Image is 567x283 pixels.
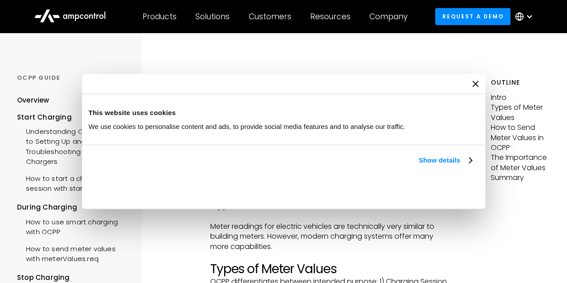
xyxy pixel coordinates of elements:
div: OCPP GUIDE [17,74,130,82]
a: Understanding OCPP: A Guide to Setting Up and Troubleshooting OCPP Chargers [17,122,130,169]
p: Types of Meter Values [491,103,550,123]
div: Resources [310,12,351,21]
div: Products [143,12,177,21]
a: How to use smart charging with OCPP [17,213,130,240]
p: ‍ [210,252,451,262]
p: ‍ [210,211,451,221]
div: Customers [249,12,291,21]
h5: Outline [491,78,550,87]
p: How to Send Meter Values in OCPP [491,123,550,153]
div: During Charging [17,202,130,212]
button: Okay [346,176,475,202]
a: Overview [17,95,49,112]
button: Close banner [472,81,479,87]
a: How to send meter values with meterValues.req [17,240,130,266]
div: Overview [17,95,49,105]
div: This website uses cookies [89,107,479,118]
div: Stop Charging [17,273,130,283]
p: Summary [491,173,550,183]
a: Show details [419,155,472,166]
div: Solutions [195,12,229,21]
p: Meter readings for electric vehicles are technically very similar to building meters. However, mo... [210,222,451,252]
h2: Types of Meter Values [210,262,451,277]
span: We use cookies to personalise content and ads, to provide social media features and to analyse ou... [89,123,406,130]
div: Start Charging [17,112,130,122]
p: Intro [491,93,550,103]
div: Company [369,12,407,21]
a: How to start a charging session with startTransaction [17,169,130,196]
a: Request a demo [435,8,511,25]
p: The Importance of Meter Values [491,153,550,173]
